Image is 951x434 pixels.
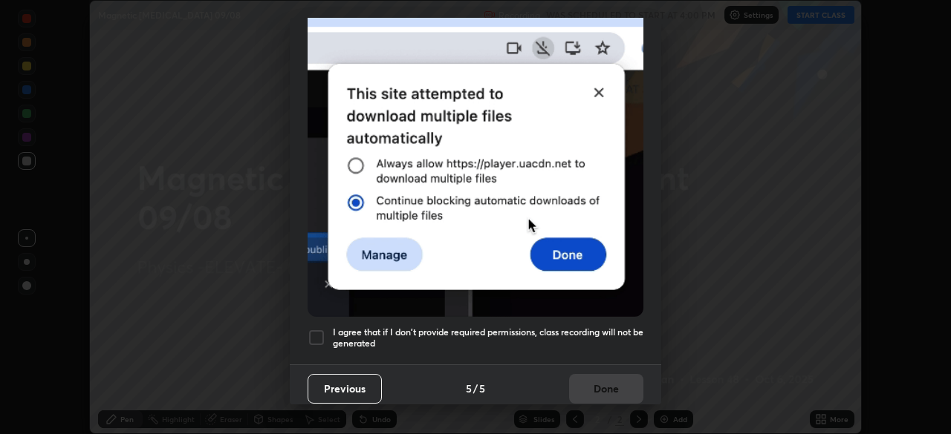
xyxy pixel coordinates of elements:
[479,381,485,396] h4: 5
[308,374,382,404] button: Previous
[473,381,478,396] h4: /
[466,381,472,396] h4: 5
[333,326,643,349] h5: I agree that if I don't provide required permissions, class recording will not be generated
